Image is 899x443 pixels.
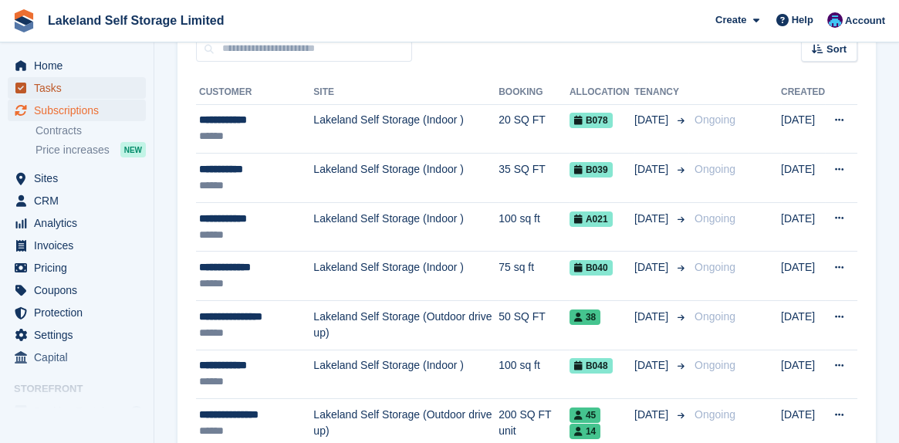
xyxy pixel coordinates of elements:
[499,252,569,301] td: 75 sq ft
[313,350,499,399] td: Lakeland Self Storage (Indoor )
[313,80,499,105] th: Site
[781,350,825,399] td: [DATE]
[34,324,127,346] span: Settings
[313,104,499,154] td: Lakeland Self Storage (Indoor )
[781,202,825,252] td: [DATE]
[8,302,146,323] a: menu
[8,235,146,256] a: menu
[8,77,146,99] a: menu
[634,211,671,227] span: [DATE]
[34,235,127,256] span: Invoices
[34,190,127,211] span: CRM
[845,13,885,29] span: Account
[695,359,735,371] span: Ongoing
[120,142,146,157] div: NEW
[8,100,146,121] a: menu
[569,211,613,227] span: A021
[715,12,746,28] span: Create
[8,324,146,346] a: menu
[634,161,671,178] span: [DATE]
[34,77,127,99] span: Tasks
[313,252,499,301] td: Lakeland Self Storage (Indoor )
[569,407,600,423] span: 45
[34,257,127,279] span: Pricing
[781,252,825,301] td: [DATE]
[499,154,569,203] td: 35 SQ FT
[781,80,825,105] th: Created
[8,55,146,76] a: menu
[569,113,613,128] span: B078
[8,347,146,368] a: menu
[634,259,671,276] span: [DATE]
[8,279,146,301] a: menu
[695,408,735,421] span: Ongoing
[569,309,600,325] span: 38
[196,80,313,105] th: Customer
[781,154,825,203] td: [DATE]
[695,212,735,225] span: Ongoing
[569,260,613,276] span: B040
[695,113,735,126] span: Ongoing
[34,55,127,76] span: Home
[781,104,825,154] td: [DATE]
[8,212,146,234] a: menu
[695,310,735,323] span: Ongoing
[34,302,127,323] span: Protection
[12,9,35,32] img: stora-icon-8386f47178a22dfd0bd8f6a31ec36ba5ce8667c1dd55bd0f319d3a0aa187defe.svg
[569,424,600,439] span: 14
[35,143,110,157] span: Price increases
[634,357,671,374] span: [DATE]
[34,212,127,234] span: Analytics
[569,358,613,374] span: B048
[35,141,146,158] a: Price increases NEW
[8,401,146,422] a: menu
[313,300,499,350] td: Lakeland Self Storage (Outdoor drive up)
[569,80,634,105] th: Allocation
[34,167,127,189] span: Sites
[569,162,613,178] span: B039
[792,12,813,28] span: Help
[695,261,735,273] span: Ongoing
[634,80,688,105] th: Tenancy
[34,279,127,301] span: Coupons
[634,309,671,325] span: [DATE]
[499,202,569,252] td: 100 sq ft
[35,123,146,138] a: Contracts
[14,381,154,397] span: Storefront
[313,154,499,203] td: Lakeland Self Storage (Indoor )
[826,42,847,57] span: Sort
[8,190,146,211] a: menu
[34,347,127,368] span: Capital
[42,8,231,33] a: Lakeland Self Storage Limited
[34,401,127,422] span: Booking Portal
[499,104,569,154] td: 20 SQ FT
[634,407,671,423] span: [DATE]
[781,300,825,350] td: [DATE]
[127,402,146,421] a: Preview store
[695,163,735,175] span: Ongoing
[313,202,499,252] td: Lakeland Self Storage (Indoor )
[827,12,843,28] img: David Dickson
[8,257,146,279] a: menu
[499,80,569,105] th: Booking
[634,112,671,128] span: [DATE]
[34,100,127,121] span: Subscriptions
[499,350,569,399] td: 100 sq ft
[8,167,146,189] a: menu
[499,300,569,350] td: 50 SQ FT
